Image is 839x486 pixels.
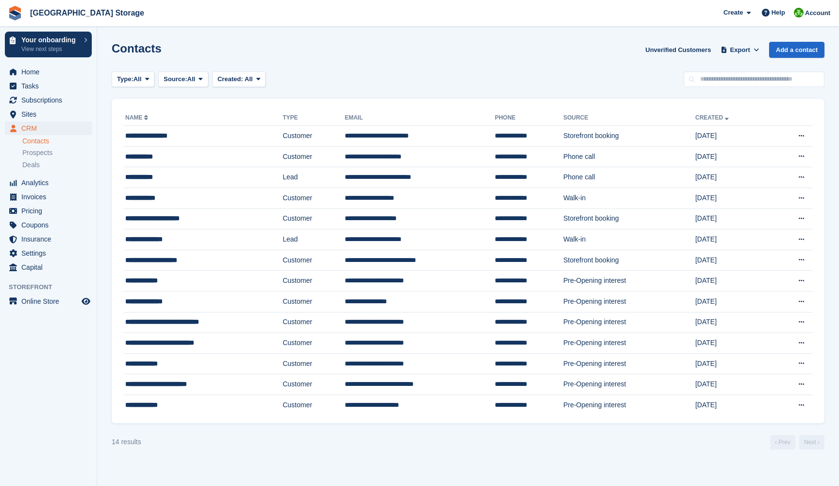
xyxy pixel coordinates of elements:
td: Customer [283,312,345,333]
a: Contacts [22,137,92,146]
a: menu [5,190,92,204]
button: Created: All [212,71,266,87]
a: Name [125,114,150,121]
td: Customer [283,146,345,167]
td: Pre-Opening interest [563,374,695,395]
td: Lead [283,229,345,250]
a: menu [5,232,92,246]
td: Lead [283,167,345,188]
td: Pre-Opening interest [563,271,695,292]
span: Coupons [21,218,80,232]
span: All [134,74,142,84]
span: Analytics [21,176,80,190]
a: menu [5,246,92,260]
span: Settings [21,246,80,260]
span: Online Store [21,295,80,308]
td: [DATE] [695,395,770,415]
span: Invoices [21,190,80,204]
span: Created: [218,75,243,83]
td: Pre-Opening interest [563,353,695,374]
td: Storefront booking [563,126,695,147]
td: [DATE] [695,374,770,395]
a: menu [5,218,92,232]
td: Customer [283,395,345,415]
a: menu [5,295,92,308]
button: Source: All [158,71,208,87]
td: Customer [283,188,345,208]
button: Type: All [112,71,154,87]
td: Pre-Opening interest [563,312,695,333]
span: Capital [21,260,80,274]
span: Deals [22,160,40,170]
th: Phone [495,110,563,126]
td: Storefront booking [563,250,695,271]
div: 14 results [112,437,141,447]
th: Source [563,110,695,126]
span: CRM [21,121,80,135]
td: Customer [283,353,345,374]
td: [DATE] [695,353,770,374]
td: [DATE] [695,333,770,354]
td: [DATE] [695,291,770,312]
span: Source: [164,74,187,84]
a: Unverified Customers [641,42,715,58]
p: Your onboarding [21,36,79,43]
td: [DATE] [695,250,770,271]
a: menu [5,79,92,93]
a: menu [5,93,92,107]
span: Type: [117,74,134,84]
td: Customer [283,271,345,292]
td: Pre-Opening interest [563,333,695,354]
span: All [187,74,196,84]
th: Type [283,110,345,126]
span: Account [805,8,830,18]
a: [GEOGRAPHIC_DATA] Storage [26,5,148,21]
td: [DATE] [695,146,770,167]
a: Next [799,435,824,450]
span: All [245,75,253,83]
td: Walk-in [563,188,695,208]
a: Your onboarding View next steps [5,32,92,57]
td: Customer [283,374,345,395]
td: Phone call [563,146,695,167]
h1: Contacts [112,42,162,55]
a: menu [5,204,92,218]
td: [DATE] [695,208,770,229]
a: menu [5,260,92,274]
a: Previous [770,435,795,450]
td: Customer [283,208,345,229]
span: Pricing [21,204,80,218]
span: Insurance [21,232,80,246]
td: Storefront booking [563,208,695,229]
td: Customer [283,126,345,147]
a: Created [695,114,731,121]
nav: Page [768,435,826,450]
span: Prospects [22,148,52,157]
a: Preview store [80,295,92,307]
a: Prospects [22,148,92,158]
p: View next steps [21,45,79,53]
td: [DATE] [695,271,770,292]
td: [DATE] [695,312,770,333]
a: menu [5,107,92,121]
span: Export [730,45,750,55]
td: [DATE] [695,188,770,208]
button: Export [719,42,761,58]
img: stora-icon-8386f47178a22dfd0bd8f6a31ec36ba5ce8667c1dd55bd0f319d3a0aa187defe.svg [8,6,22,20]
span: Sites [21,107,80,121]
th: Email [345,110,495,126]
td: Pre-Opening interest [563,395,695,415]
span: Tasks [21,79,80,93]
td: Customer [283,333,345,354]
a: menu [5,176,92,190]
td: Phone call [563,167,695,188]
img: Andrew Lacey [794,8,804,17]
span: Create [723,8,743,17]
a: Add a contact [769,42,824,58]
td: Pre-Opening interest [563,291,695,312]
td: [DATE] [695,167,770,188]
a: menu [5,121,92,135]
a: Deals [22,160,92,170]
td: Customer [283,250,345,271]
td: Customer [283,291,345,312]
